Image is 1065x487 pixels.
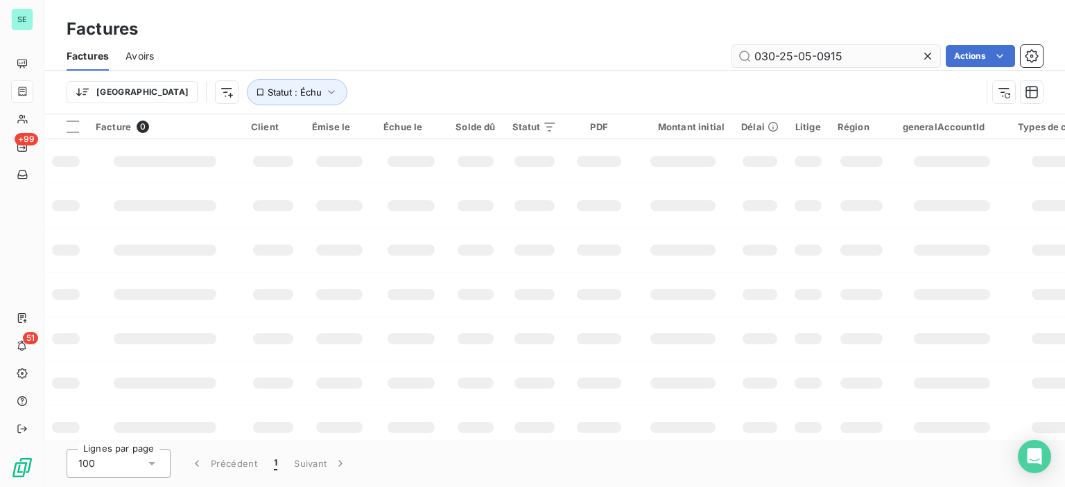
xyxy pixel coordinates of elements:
[125,49,154,63] span: Avoirs
[251,121,295,132] div: Client
[67,81,198,103] button: [GEOGRAPHIC_DATA]
[182,449,266,478] button: Précédent
[512,121,557,132] div: Statut
[274,457,277,470] span: 1
[1018,440,1051,473] div: Open Intercom Messenger
[15,133,38,145] span: +99
[268,87,322,98] span: Statut : Échu
[67,49,109,63] span: Factures
[741,121,779,132] div: Délai
[946,45,1015,67] button: Actions
[312,121,367,132] div: Émise le
[383,121,439,132] div: Échue le
[732,45,940,67] input: Rechercher
[11,8,33,30] div: SE
[286,449,356,478] button: Suivant
[641,121,725,132] div: Montant initial
[23,332,38,344] span: 51
[11,457,33,479] img: Logo LeanPay
[67,17,138,42] h3: Factures
[96,121,131,132] span: Facture
[78,457,95,470] span: 100
[795,121,821,132] div: Litige
[903,121,1001,132] div: generalAccountId
[456,121,495,132] div: Solde dû
[247,79,347,105] button: Statut : Échu
[573,121,624,132] div: PDF
[137,121,149,133] span: 0
[266,449,286,478] button: 1
[838,121,886,132] div: Région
